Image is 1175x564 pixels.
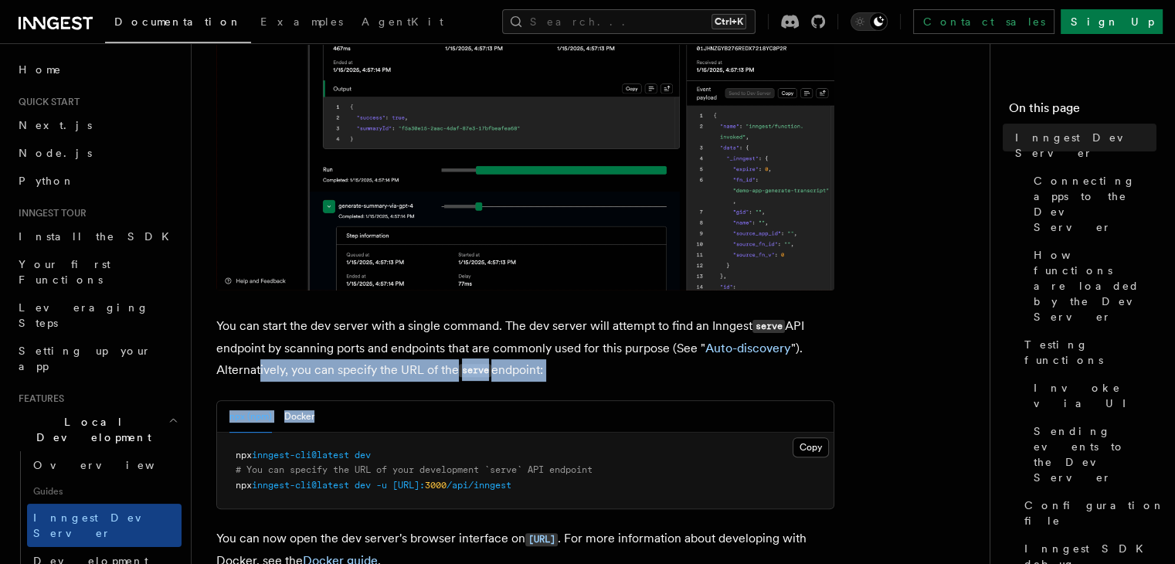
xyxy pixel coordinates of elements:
a: Examples [251,5,352,42]
span: Testing functions [1024,337,1156,368]
a: Your first Functions [12,250,182,294]
span: Python [19,175,75,187]
span: AgentKit [362,15,443,28]
span: -u [376,480,387,491]
a: Leveraging Steps [12,294,182,337]
span: inngest-cli@latest [252,450,349,460]
span: [URL]: [392,480,425,491]
button: Local Development [12,408,182,451]
span: Guides [27,479,182,504]
span: Install the SDK [19,230,178,243]
p: You can start the dev server with a single command. The dev server will attempt to find an Innges... [216,315,834,382]
button: Copy [793,437,829,457]
span: How functions are loaded by the Dev Server [1034,247,1156,324]
kbd: Ctrl+K [711,14,746,29]
a: Sending events to the Dev Server [1027,417,1156,491]
span: Invoke via UI [1034,380,1156,411]
a: Invoke via UI [1027,374,1156,417]
a: Install the SDK [12,223,182,250]
h4: On this page [1009,99,1156,124]
a: Home [12,56,182,83]
a: Next.js [12,111,182,139]
span: Inngest Dev Server [33,511,165,539]
button: Search...Ctrl+K [502,9,756,34]
span: 3000 [425,480,447,491]
a: Contact sales [913,9,1054,34]
code: serve [752,320,785,333]
a: Setting up your app [12,337,182,380]
span: Local Development [12,414,168,445]
span: dev [355,480,371,491]
span: Home [19,62,62,77]
button: Toggle dark mode [851,12,888,31]
a: Inngest Dev Server [27,504,182,547]
span: Next.js [19,119,92,131]
span: Overview [33,459,192,471]
a: Python [12,167,182,195]
code: [URL] [525,533,558,546]
span: npx [236,450,252,460]
a: Inngest Dev Server [1009,124,1156,167]
a: Connecting apps to the Dev Server [1027,167,1156,241]
span: Examples [260,15,343,28]
a: Overview [27,451,182,479]
span: Configuration file [1024,498,1165,528]
span: Documentation [114,15,242,28]
span: dev [355,450,371,460]
a: Node.js [12,139,182,167]
a: Testing functions [1018,331,1156,374]
span: Leveraging Steps [19,301,149,329]
a: AgentKit [352,5,453,42]
button: Docker [284,401,314,433]
a: How functions are loaded by the Dev Server [1027,241,1156,331]
span: npx [236,480,252,491]
button: npx (npm) [229,401,272,433]
span: Connecting apps to the Dev Server [1034,173,1156,235]
span: Quick start [12,96,80,108]
span: Inngest Dev Server [1015,130,1156,161]
span: Sending events to the Dev Server [1034,423,1156,485]
a: Auto-discovery [705,341,791,355]
span: /api/inngest [447,480,511,491]
span: # You can specify the URL of your development `serve` API endpoint [236,464,593,475]
span: inngest-cli@latest [252,480,349,491]
code: serve [459,364,491,377]
span: Setting up your app [19,345,151,372]
span: Inngest tour [12,207,87,219]
span: Features [12,392,64,405]
a: Configuration file [1018,491,1156,535]
a: Documentation [105,5,251,43]
span: Your first Functions [19,258,110,286]
a: Sign Up [1061,9,1163,34]
span: Node.js [19,147,92,159]
a: [URL] [525,531,558,545]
